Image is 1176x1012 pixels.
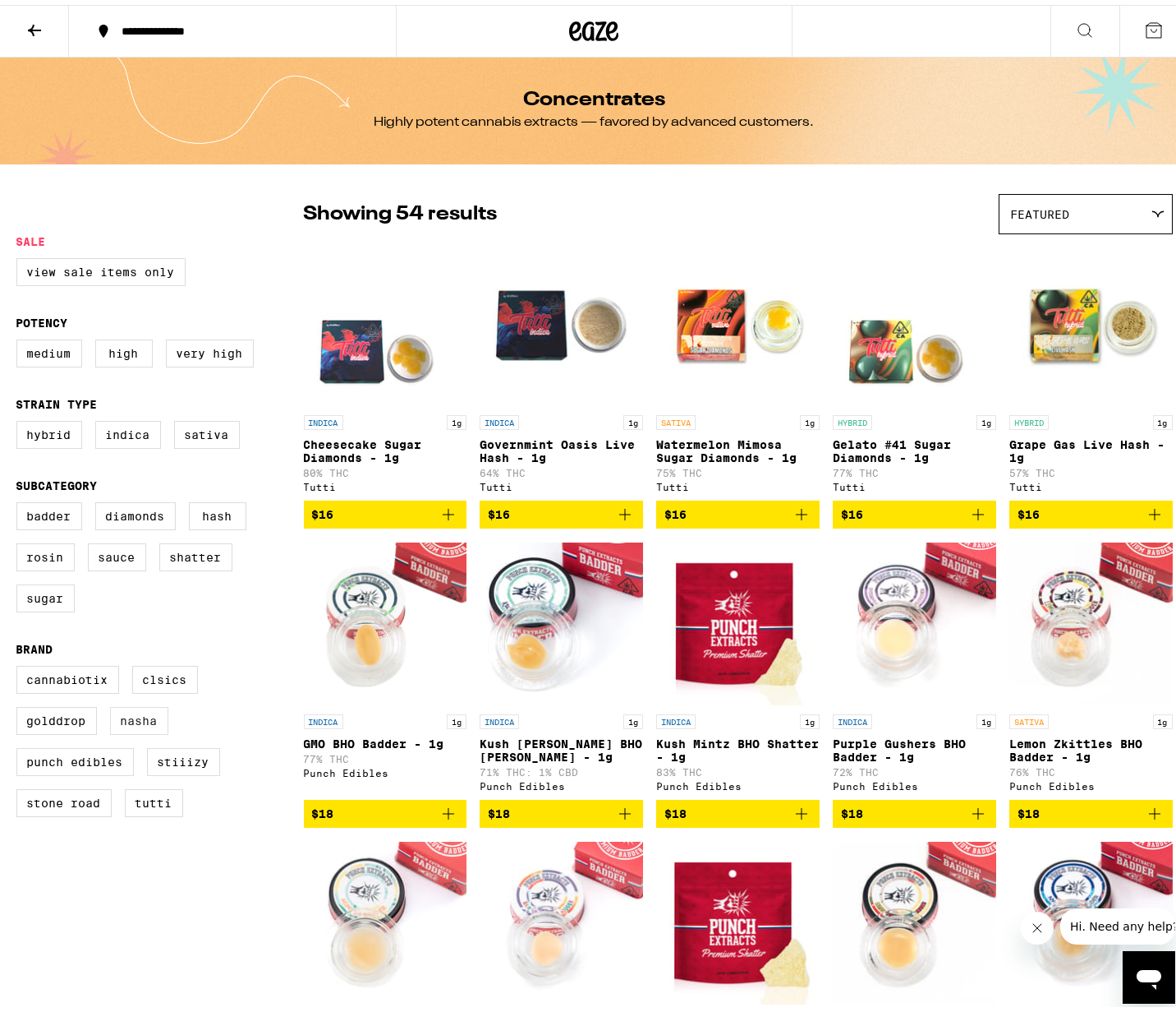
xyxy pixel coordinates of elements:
[16,393,98,406] legend: Strain Type
[304,238,467,402] img: Tutti - Cheesecake Sugar Diamonds - 1g
[304,763,467,774] div: Punch Edibles
[304,709,343,724] p: INDICA
[480,238,643,496] a: Open page for Governmint Oasis Live Hash - 1g from Tutti
[833,762,996,773] p: 72% THC
[1153,709,1173,724] p: 1g
[1018,503,1040,516] span: $16
[304,537,467,701] img: Punch Edibles - GMO BHO Badder - 1g
[1018,802,1040,816] span: $18
[480,238,643,402] img: Tutti - Governmint Oasis Live Hash - 1g
[833,537,996,795] a: Open page for Purple Gushers BHO Badder - 1g from Punch Edibles
[480,463,643,474] p: 64% THC
[656,238,820,402] img: Tutti - Watermelon Mimosa Sugar Diamonds - 1g
[480,836,643,1000] img: Punch Edibles - Rainbow Sangria BHO Badder - 1g
[447,410,466,425] p: 1g
[656,762,820,773] p: 83% THC
[95,416,161,444] label: Indica
[623,410,643,425] p: 1g
[656,433,820,460] p: Watermelon Mimosa Sugar Diamonds - 1g
[656,477,820,488] div: Tutti
[110,702,168,730] label: NASHA
[16,335,82,363] label: Medium
[1021,907,1054,940] iframe: Close message
[1009,795,1173,823] button: Add to bag
[833,238,996,402] img: Tutti - Gelato #41 Sugar Diamonds - 1g
[656,795,820,823] button: Add to bag
[480,433,643,460] p: Governmint Oasis Live Hash - 1g
[16,538,75,566] label: Rosin
[656,496,820,524] button: Add to bag
[16,661,119,689] label: Cannabiotix
[841,503,863,516] span: $16
[125,784,183,812] label: Tutti
[833,496,996,524] button: Add to bag
[304,749,467,760] p: 77% THC
[488,802,510,816] span: $18
[480,762,643,773] p: 71% THC: 1% CBD
[304,795,467,823] button: Add to bag
[16,312,68,325] legend: Potency
[304,463,467,474] p: 80% THC
[95,335,153,363] label: High
[833,709,872,724] p: INDICA
[304,433,467,460] p: Cheesecake Sugar Diamonds - 1g
[16,416,82,444] label: Hybrid
[166,335,254,363] label: Very High
[480,537,643,701] img: Punch Edibles - Kush Mintz BHO Badder - 1g
[304,836,467,1000] img: Punch Edibles - Mimosa BHO Badder - 1g
[16,638,53,651] legend: Brand
[16,580,75,608] label: Sugar
[480,709,519,724] p: INDICA
[1009,463,1173,474] p: 57% THC
[623,709,643,724] p: 1g
[488,503,510,516] span: $16
[833,238,996,496] a: Open page for Gelato #41 Sugar Diamonds - 1g from Tutti
[833,776,996,787] div: Punch Edibles
[480,496,643,524] button: Add to bag
[16,784,112,812] label: Stone Road
[1009,709,1049,724] p: SATIVA
[147,743,220,771] label: STIIIZY
[374,109,815,127] div: Highly potent cannabis extracts — favored by advanced customers.
[1009,238,1173,402] img: Tutti - Grape Gas Live Hash - 1g
[16,253,186,281] label: View Sale Items Only
[16,743,134,771] label: Punch Edibles
[833,732,996,759] p: Purple Gushers BHO Badder - 1g
[16,702,97,730] label: GoldDrop
[833,433,996,460] p: Gelato #41 Sugar Diamonds - 1g
[833,836,996,1000] img: Punch Edibles - Lemon Cherry Peel BHO Badder - 1g
[1153,410,1173,425] p: 1g
[304,496,467,524] button: Add to bag
[1009,537,1173,795] a: Open page for Lemon Zkittles BHO Badder - 1g from Punch Edibles
[656,537,820,795] a: Open page for Kush Mintz BHO Shatter - 1g from Punch Edibles
[304,410,343,425] p: INDICA
[656,836,820,1000] img: Punch Edibles - Secret Stash BHO Shatter - 1g
[1009,836,1173,1000] img: Punch Edibles - NYC Vapor BHO Badder - 1g
[1009,537,1173,701] img: Punch Edibles - Lemon Zkittles BHO Badder - 1g
[304,477,467,488] div: Tutti
[480,732,643,759] p: Kush [PERSON_NAME] BHO [PERSON_NAME] - 1g
[10,12,118,25] span: Hi. Need any help?
[1009,496,1173,524] button: Add to bag
[833,795,996,823] button: Add to bag
[833,463,996,474] p: 77% THC
[656,410,696,425] p: SATIVA
[1011,203,1070,216] span: Featured
[174,416,240,444] label: Sativa
[189,497,246,525] label: Hash
[664,802,687,816] span: $18
[841,802,863,816] span: $18
[664,503,687,516] span: $16
[800,709,820,724] p: 1g
[833,410,872,425] p: HYBRID
[976,410,996,425] p: 1g
[1009,732,1173,759] p: Lemon Zkittles BHO Badder - 1g
[304,537,467,795] a: Open page for GMO BHO Badder - 1g from Punch Edibles
[833,477,996,488] div: Tutti
[480,537,643,795] a: Open page for Kush Mintz BHO Badder - 1g from Punch Edibles
[656,463,820,474] p: 75% THC
[480,410,519,425] p: INDICA
[656,776,820,787] div: Punch Edibles
[976,709,996,724] p: 1g
[159,538,232,566] label: Shatter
